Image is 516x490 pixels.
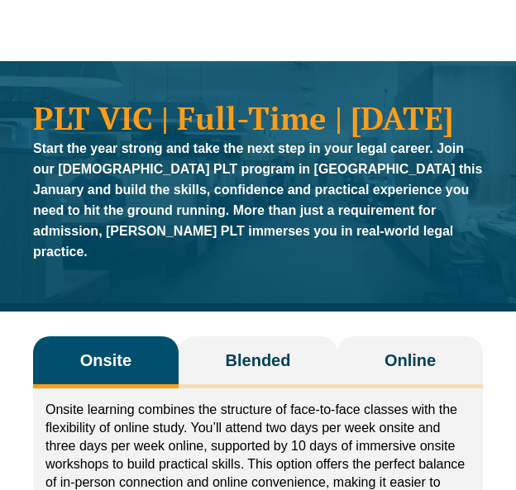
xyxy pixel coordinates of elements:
span: Online [385,349,436,372]
h1: PLT VIC | Full-Time | [DATE] [33,102,483,134]
span: Blended [226,349,291,372]
strong: Start the year strong and take the next step in your legal career. Join our [DEMOGRAPHIC_DATA] PL... [33,141,482,259]
span: Onsite [80,349,131,372]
